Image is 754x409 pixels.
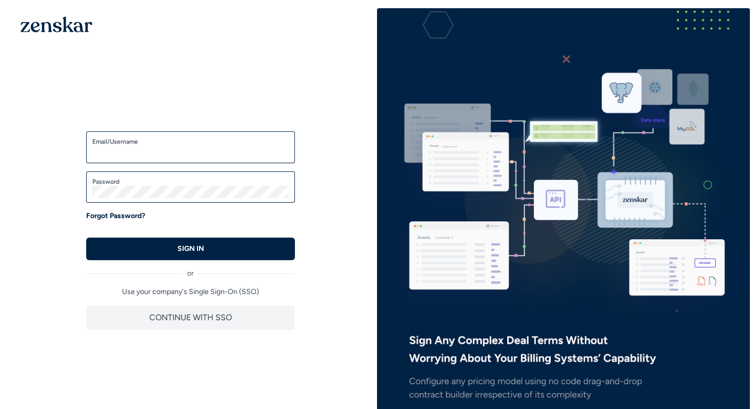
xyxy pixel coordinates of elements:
a: Forgot Password? [86,211,145,221]
label: Email/Username [92,138,289,146]
img: 1OGAJ2xQqyY4LXKgY66KYq0eOWRCkrZdAb3gUhuVAqdWPZE9SRJmCz+oDMSn4zDLXe31Ii730ItAGKgCKgCCgCikA4Av8PJUP... [21,16,92,32]
button: CONTINUE WITH SSO [86,305,295,330]
label: Password [92,178,289,186]
p: Use your company's Single Sign-On (SSO) [86,287,295,297]
button: SIGN IN [86,238,295,260]
p: SIGN IN [177,244,204,254]
div: or [86,260,295,279]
